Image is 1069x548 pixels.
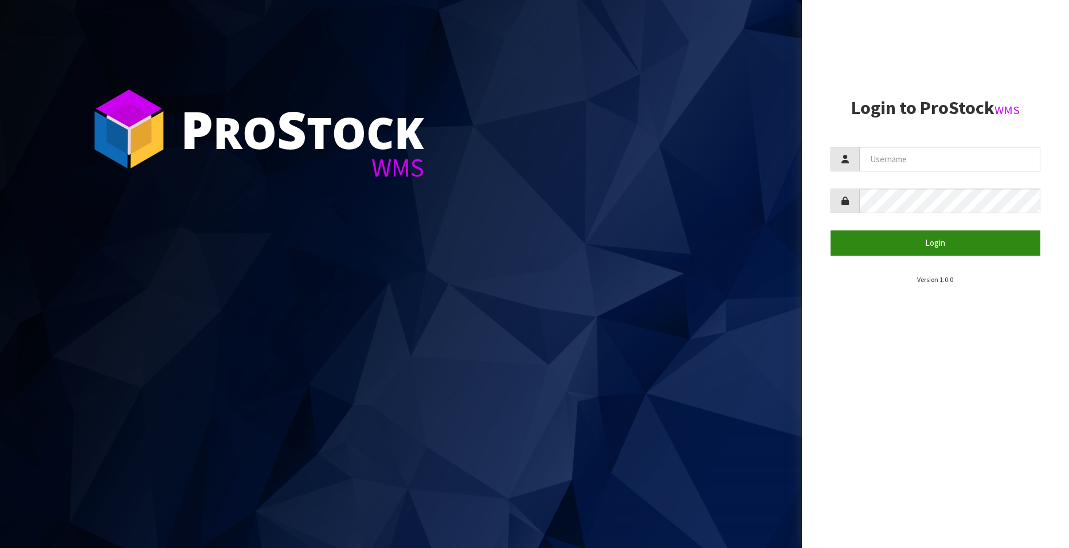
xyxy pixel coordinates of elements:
[181,103,424,155] div: ro tock
[86,86,172,172] img: ProStock Cube
[831,230,1040,255] button: Login
[994,103,1020,118] small: WMS
[917,275,953,284] small: Version 1.0.0
[181,155,424,181] div: WMS
[277,94,307,164] span: S
[859,147,1040,171] input: Username
[831,98,1040,118] h2: Login to ProStock
[181,94,213,164] span: P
